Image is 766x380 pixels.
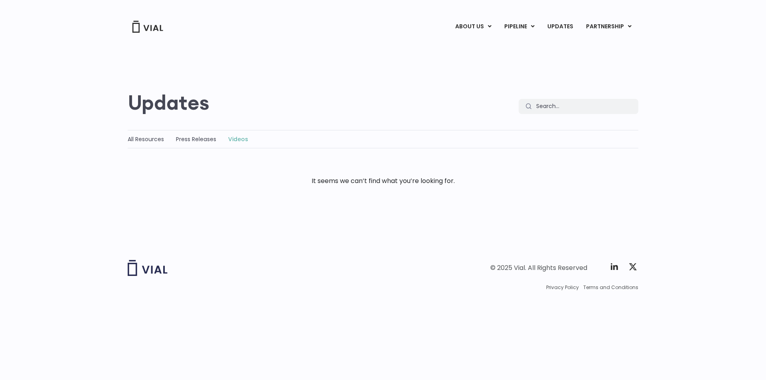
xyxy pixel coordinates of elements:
[583,284,638,291] a: Terms and Conditions
[498,20,541,33] a: PIPELINEMenu Toggle
[531,99,638,114] input: Search...
[541,20,579,33] a: UPDATES
[449,20,498,33] a: ABOUT USMenu Toggle
[128,260,168,276] img: Vial logo wih "Vial" spelled out
[490,264,587,272] div: © 2025 Vial. All Rights Reserved
[176,135,216,143] a: Press Releases
[132,21,164,33] img: Vial Logo
[228,135,248,143] a: Videos
[128,91,209,114] h2: Updates
[128,176,638,186] div: It seems we can’t find what you’re looking for.
[128,135,164,143] a: All Resources
[580,20,638,33] a: PARTNERSHIPMenu Toggle
[546,284,579,291] a: Privacy Policy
